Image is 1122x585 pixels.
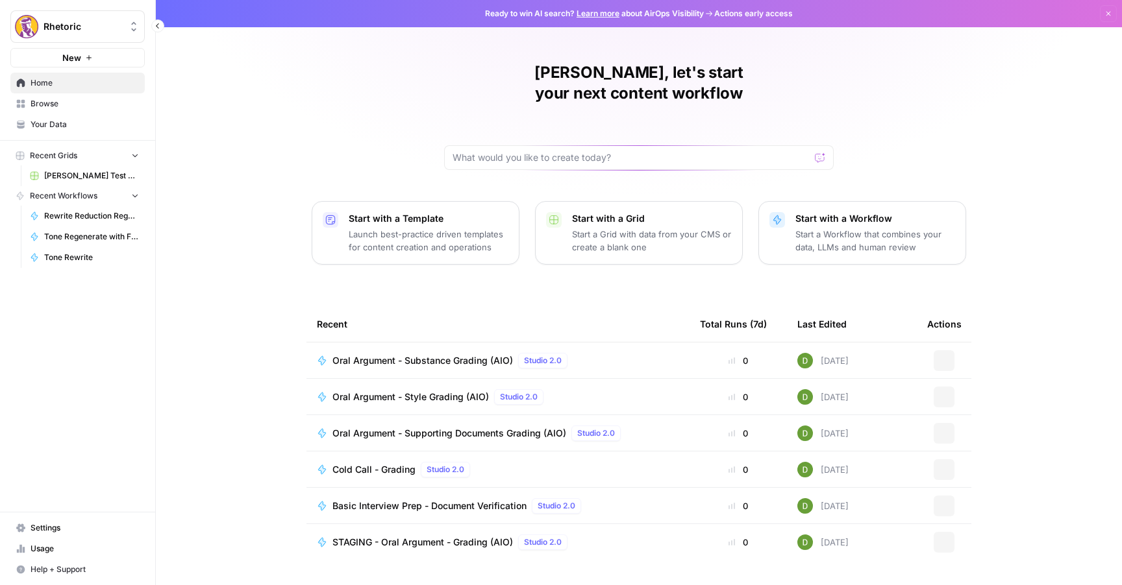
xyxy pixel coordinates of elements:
button: Recent Grids [10,146,145,165]
div: Recent [317,306,679,342]
p: Start with a Workflow [795,212,955,225]
img: 9imwbg9onax47rbj8p24uegffqjq [797,534,813,550]
div: [DATE] [797,389,849,405]
button: Start with a GridStart a Grid with data from your CMS or create a blank one [535,201,743,265]
div: 0 [700,499,777,512]
img: 9imwbg9onax47rbj8p24uegffqjq [797,462,813,477]
div: Actions [927,306,962,342]
span: Oral Argument - Supporting Documents Grading (AIO) [332,427,566,440]
button: Help + Support [10,559,145,580]
div: [DATE] [797,425,849,441]
div: [DATE] [797,498,849,514]
span: Basic Interview Prep - Document Verification [332,499,527,512]
div: Total Runs (7d) [700,306,767,342]
a: Home [10,73,145,93]
span: Oral Argument - Style Grading (AIO) [332,390,489,403]
p: Start with a Template [349,212,508,225]
a: Rewrite Reduction Regenerate with Feedback [24,206,145,226]
button: Recent Workflows [10,186,145,206]
span: Actions early access [714,8,793,19]
div: 0 [700,463,777,476]
div: 0 [700,427,777,440]
a: Oral Argument - Style Grading (AIO)Studio 2.0 [317,389,679,405]
span: Tone Rewrite [44,252,139,263]
a: Your Data [10,114,145,135]
a: Browse [10,93,145,114]
span: Browse [31,98,139,110]
div: Last Edited [797,306,847,342]
span: Studio 2.0 [538,500,575,512]
img: 9imwbg9onax47rbj8p24uegffqjq [797,425,813,441]
a: Basic Interview Prep - Document VerificationStudio 2.0 [317,498,679,514]
a: Settings [10,518,145,538]
span: Oral Argument - Substance Grading (AIO) [332,354,513,367]
button: Start with a WorkflowStart a Workflow that combines your data, LLMs and human review [758,201,966,265]
span: Recent Workflows [30,190,97,202]
img: Rhetoric Logo [15,15,38,38]
h1: [PERSON_NAME], let's start your next content workflow [444,62,834,104]
a: Tone Rewrite [24,247,145,268]
span: Studio 2.0 [427,464,464,475]
span: Your Data [31,119,139,130]
a: Tone Regenerate with Feedback [24,226,145,247]
button: Workspace: Rhetoric [10,10,145,43]
span: Tone Regenerate with Feedback [44,231,139,243]
span: Studio 2.0 [524,355,562,366]
div: 0 [700,390,777,403]
img: 9imwbg9onax47rbj8p24uegffqjq [797,498,813,514]
a: Oral Argument - Supporting Documents Grading (AIO)Studio 2.0 [317,425,679,441]
a: Cold Call - GradingStudio 2.0 [317,462,679,477]
span: Usage [31,543,139,555]
span: Ready to win AI search? about AirOps Visibility [485,8,704,19]
span: Home [31,77,139,89]
div: [DATE] [797,353,849,368]
span: Studio 2.0 [577,427,615,439]
a: [PERSON_NAME] Test Workflow - SERP Overview Grid [24,165,145,186]
a: Oral Argument - Substance Grading (AIO)Studio 2.0 [317,353,679,368]
span: Help + Support [31,564,139,575]
p: Start a Grid with data from your CMS or create a blank one [572,228,732,254]
span: Rhetoric [44,20,122,33]
img: 9imwbg9onax47rbj8p24uegffqjq [797,389,813,405]
div: [DATE] [797,534,849,550]
button: New [10,48,145,67]
span: New [62,51,81,64]
span: Settings [31,522,139,534]
div: 0 [700,536,777,549]
span: [PERSON_NAME] Test Workflow - SERP Overview Grid [44,170,139,182]
p: Start with a Grid [572,212,732,225]
span: Studio 2.0 [524,536,562,548]
a: Usage [10,538,145,559]
input: What would you like to create today? [453,151,810,164]
a: STAGING - Oral Argument - Grading (AIO)Studio 2.0 [317,534,679,550]
div: 0 [700,354,777,367]
a: Learn more [577,8,619,18]
span: STAGING - Oral Argument - Grading (AIO) [332,536,513,549]
p: Launch best-practice driven templates for content creation and operations [349,228,508,254]
span: Recent Grids [30,150,77,161]
div: [DATE] [797,462,849,477]
button: Start with a TemplateLaunch best-practice driven templates for content creation and operations [312,201,519,265]
img: 9imwbg9onax47rbj8p24uegffqjq [797,353,813,368]
span: Cold Call - Grading [332,463,416,476]
p: Start a Workflow that combines your data, LLMs and human review [795,228,955,254]
span: Studio 2.0 [500,391,538,403]
span: Rewrite Reduction Regenerate with Feedback [44,210,139,222]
